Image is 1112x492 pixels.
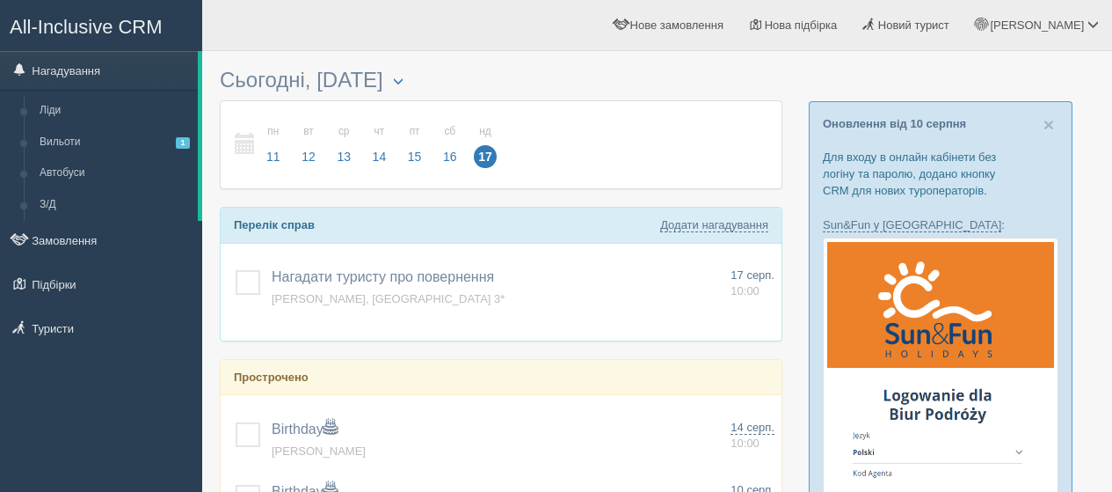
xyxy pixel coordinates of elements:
[730,268,774,300] a: 17 серп. 10:00
[439,145,462,168] span: 16
[403,124,426,139] small: пт
[272,422,338,437] a: Birthday
[297,124,320,139] small: вт
[403,145,426,168] span: 15
[32,127,198,158] a: Вильоти1
[297,145,320,168] span: 12
[234,371,309,384] b: Прострочено
[220,69,782,92] h3: Сьогодні, [DATE]
[272,292,505,305] a: [PERSON_NAME], [GEOGRAPHIC_DATA] 3*
[262,145,285,168] span: 11
[398,114,432,175] a: пт 15
[474,124,497,139] small: нд
[32,189,198,221] a: З/Д
[32,158,198,189] a: Автобуси
[1,1,201,49] a: All-Inclusive CRM
[262,124,285,139] small: пн
[257,114,290,175] a: пн 11
[730,420,774,452] a: 14 серп. 10:00
[469,114,498,175] a: нд 17
[730,421,774,435] span: 14 серп.
[730,437,760,450] span: 10:00
[660,218,768,232] a: Додати нагадування
[730,284,760,297] span: 10:00
[368,124,391,139] small: чт
[433,114,467,175] a: сб 16
[363,114,396,175] a: чт 14
[823,149,1058,199] p: Для входу в онлайн кабінети без логіну та паролю, додано кнопку CRM для нових туроператорів.
[765,18,838,32] span: Нова підбірка
[630,18,723,32] span: Нове замовлення
[474,145,497,168] span: 17
[272,269,494,284] a: Нагадати туристу про повернення
[10,16,163,38] span: All-Inclusive CRM
[730,268,774,282] span: 17 серп.
[332,124,355,139] small: ср
[878,18,949,32] span: Новий турист
[990,18,1084,32] span: [PERSON_NAME]
[823,218,1001,232] a: Sun&Fun у [GEOGRAPHIC_DATA]
[823,117,966,130] a: Оновлення від 10 серпня
[327,114,360,175] a: ср 13
[368,145,391,168] span: 14
[1043,115,1054,134] button: Close
[176,137,190,149] span: 1
[234,218,315,231] b: Перелік справ
[439,124,462,139] small: сб
[292,114,325,175] a: вт 12
[1043,114,1054,135] span: ×
[823,217,1058,233] p: :
[32,95,198,127] a: Ліди
[272,444,366,458] a: [PERSON_NAME]
[332,145,355,168] span: 13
